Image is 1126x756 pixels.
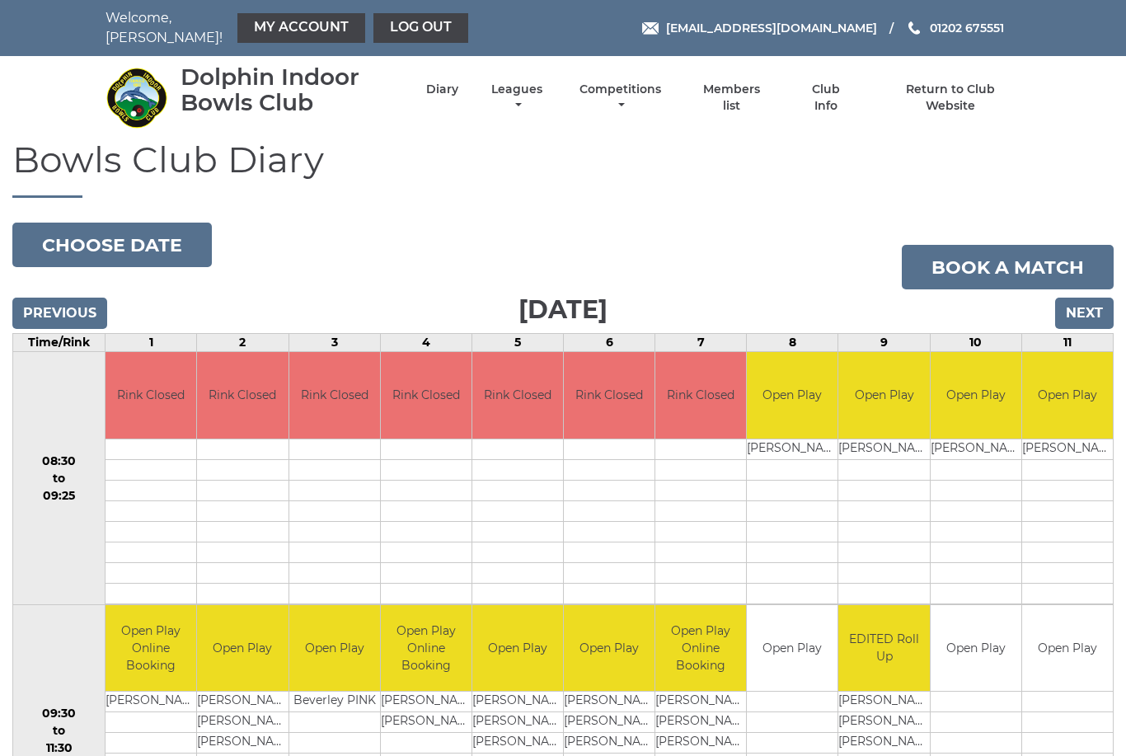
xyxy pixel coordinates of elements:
td: [PERSON_NAME] [931,439,1021,459]
a: Phone us 01202 675551 [906,19,1004,37]
nav: Welcome, [PERSON_NAME]! [106,8,472,48]
input: Next [1055,298,1114,329]
td: Rink Closed [381,352,472,439]
img: Email [642,22,659,35]
td: Open Play [1022,352,1113,439]
td: 4 [380,334,472,352]
a: My Account [237,13,365,43]
td: Open Play [747,605,837,692]
td: 8 [747,334,838,352]
a: Log out [373,13,468,43]
td: 3 [289,334,380,352]
td: [PERSON_NAME] [838,439,929,459]
td: [PERSON_NAME] [1022,439,1113,459]
td: Beverley PINK [289,692,380,712]
td: 6 [564,334,655,352]
td: 1 [106,334,197,352]
td: 9 [838,334,930,352]
td: 2 [197,334,289,352]
a: Email [EMAIL_ADDRESS][DOMAIN_NAME] [642,19,877,37]
td: [PERSON_NAME] [472,712,563,733]
td: 10 [930,334,1021,352]
td: 08:30 to 09:25 [13,352,106,605]
a: Leagues [487,82,547,114]
td: Time/Rink [13,334,106,352]
img: Phone us [908,21,920,35]
td: [PERSON_NAME] [472,692,563,712]
span: [EMAIL_ADDRESS][DOMAIN_NAME] [666,21,877,35]
td: [PERSON_NAME] [381,692,472,712]
a: Return to Club Website [881,82,1020,114]
td: Open Play Online Booking [655,605,746,692]
td: Open Play [197,605,288,692]
td: [PERSON_NAME] [197,712,288,733]
td: Open Play [564,605,654,692]
td: [PERSON_NAME] [747,439,837,459]
td: Open Play Online Booking [381,605,472,692]
a: Book a match [902,245,1114,289]
span: 01202 675551 [930,21,1004,35]
td: Open Play [472,605,563,692]
td: EDITED Roll Up [838,605,929,692]
td: [PERSON_NAME] [655,733,746,754]
td: [PERSON_NAME] [197,733,288,754]
td: Open Play [931,605,1021,692]
td: [PERSON_NAME] [472,733,563,754]
a: Members list [694,82,770,114]
td: [PERSON_NAME] [564,692,654,712]
td: [PERSON_NAME] [197,692,288,712]
td: Open Play [838,352,929,439]
td: Rink Closed [197,352,288,439]
a: Club Info [799,82,852,114]
td: Open Play [931,352,1021,439]
td: 11 [1021,334,1113,352]
td: [PERSON_NAME] [381,712,472,733]
td: [PERSON_NAME] [564,733,654,754]
td: 5 [472,334,563,352]
td: [PERSON_NAME] [838,712,929,733]
button: Choose date [12,223,212,267]
h1: Bowls Club Diary [12,139,1114,198]
td: Rink Closed [106,352,196,439]
td: 7 [655,334,747,352]
td: [PERSON_NAME] [564,712,654,733]
td: Open Play [289,605,380,692]
td: Rink Closed [472,352,563,439]
td: Rink Closed [289,352,380,439]
td: [PERSON_NAME] [655,692,746,712]
div: Dolphin Indoor Bowls Club [181,64,397,115]
td: Open Play Online Booking [106,605,196,692]
td: [PERSON_NAME] [838,733,929,754]
td: Open Play [1022,605,1113,692]
img: Dolphin Indoor Bowls Club [106,67,167,129]
td: Open Play [747,352,837,439]
a: Competitions [575,82,665,114]
td: [PERSON_NAME] [106,692,196,712]
a: Diary [426,82,458,97]
td: [PERSON_NAME] [838,692,929,712]
td: Rink Closed [564,352,654,439]
td: Rink Closed [655,352,746,439]
input: Previous [12,298,107,329]
td: [PERSON_NAME] [655,712,746,733]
